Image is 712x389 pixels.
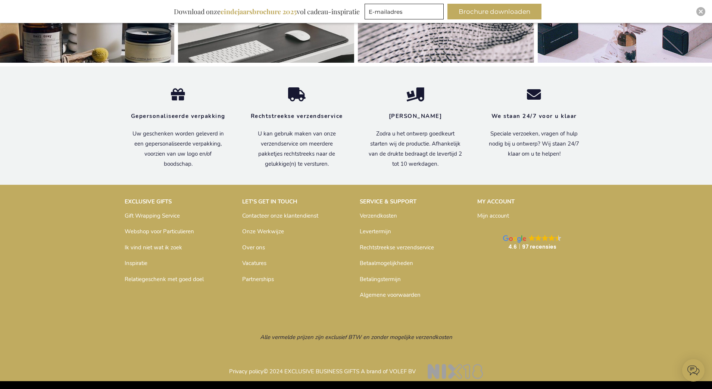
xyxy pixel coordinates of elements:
img: Google [542,235,548,241]
strong: LET'S GET IN TOUCH [242,198,297,205]
img: Close [699,9,703,14]
p: Uw geschenken worden geleverd in een gepersonaliseerde verpakking, voorzien van uw logo en/of boo... [130,129,226,169]
img: NIX18 [428,364,483,379]
input: E-mailadres [365,4,444,19]
strong: EXCLUSIVE GIFTS [125,198,172,205]
img: Google [535,235,541,241]
a: Verzendkosten [360,212,397,220]
form: marketing offers and promotions [365,4,446,22]
p: U kan gebruik maken van onze verzendservice om meerdere pakketjes rechtstreeks naar de gelukkige(... [249,129,345,169]
a: Relatiegeschenk met goed doel [125,276,204,283]
strong: Rechtstreekse verzendservice [251,112,343,120]
a: Google GoogleGoogleGoogleGoogleGoogle 4.697 recensies [477,227,587,258]
strong: 4.6 97 recensies [508,243,556,250]
strong: Gepersonaliseerde verpakking [131,112,225,120]
p: © 2024 EXCLUSIVE BUSINESS GIFTS A brand of VOLEF BV [125,358,587,377]
strong: MY ACCOUNT [477,198,515,205]
a: Betaalmogelijkheden [360,259,413,267]
a: Rechtstreekse verzendservice [360,244,434,251]
button: Brochure downloaden [447,4,541,19]
img: Google [529,235,535,241]
a: Gift Wrapping Service [125,212,180,220]
p: Speciale verzoeken, vragen of hulp nodig bij u ontwerp? Wij staan 24/7 klaar om u te helpen! [486,129,582,159]
a: Privacy policy [229,368,263,375]
img: Google [549,235,555,241]
strong: We staan 24/7 voor u klaar [491,112,577,120]
a: Levertermijn [360,228,391,235]
div: Download onze vol cadeau-inspiratie [171,4,363,19]
span: Alle vermelde prijzen zijn exclusief BTW en zonder mogelijke verzendkosten [260,333,452,341]
div: Close [696,7,705,16]
a: Inspiratie [125,259,147,267]
p: Zodra u het ontwerp goedkeurt starten wij de productie. Afhankelijk van de drukte bedraagt de lev... [367,129,463,169]
a: Partnerships [242,276,274,283]
a: Contacteer onze klantendienst [242,212,318,220]
iframe: belco-activator-frame [682,359,705,382]
strong: SERVICE & SUPPORT [360,198,416,205]
a: Mijn account [477,212,509,220]
a: Webshop voor Particulieren [125,228,194,235]
a: Onze Werkwijze [242,228,284,235]
img: Google [555,235,562,241]
a: Ik vind niet wat ik zoek [125,244,182,251]
a: Betalingstermijn [360,276,401,283]
strong: [PERSON_NAME] [389,112,442,120]
a: Algemene voorwaarden [360,291,421,299]
b: eindejaarsbrochure 2025 [221,7,297,16]
a: Vacatures [242,259,266,267]
a: Over ons [242,244,265,251]
img: Google [503,235,526,243]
